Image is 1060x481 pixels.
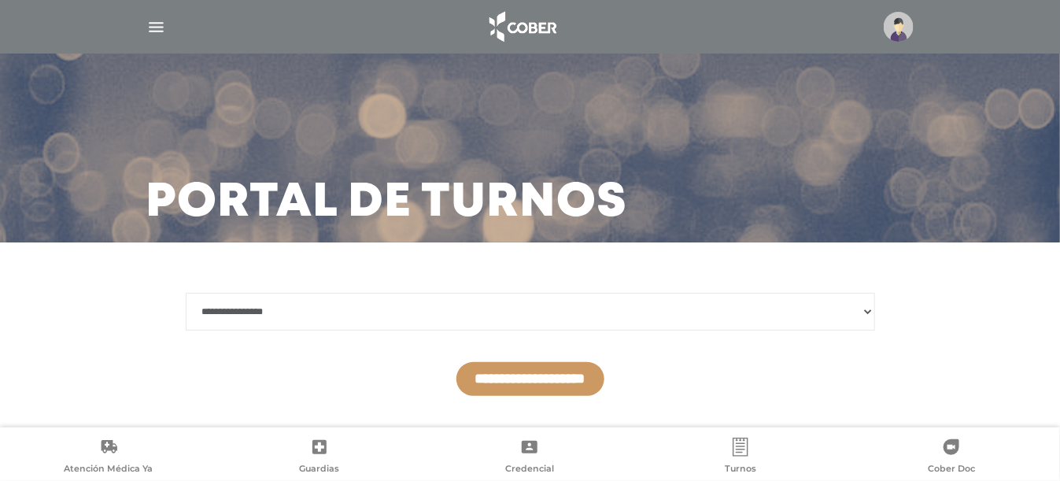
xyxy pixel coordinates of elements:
span: Turnos [725,463,756,477]
span: Cober Doc [928,463,975,477]
a: Guardias [214,438,425,478]
a: Turnos [635,438,846,478]
h3: Portal de turnos [146,183,628,224]
span: Atención Médica Ya [64,463,153,477]
a: Atención Médica Ya [3,438,214,478]
a: Credencial [425,438,636,478]
a: Cober Doc [846,438,1057,478]
img: profile-placeholder.svg [884,12,914,42]
img: logo_cober_home-white.png [481,8,563,46]
span: Guardias [299,463,339,477]
span: Credencial [505,463,554,477]
img: Cober_menu-lines-white.svg [146,17,166,37]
